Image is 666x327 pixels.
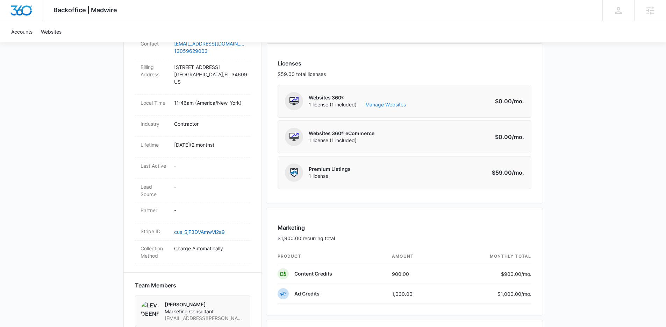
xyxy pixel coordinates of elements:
[135,137,250,158] div: Lifetime[DATE](2 months)
[446,249,531,264] th: monthly total
[141,207,169,214] dt: Partner
[294,290,320,297] p: Ad Credits
[174,63,245,85] p: [STREET_ADDRESS] [GEOGRAPHIC_DATA] , FL 34609 US
[499,270,531,278] p: $900.00
[135,202,250,223] div: Partner-
[135,95,250,116] div: Local Time11:46am (America/New_York)
[174,207,245,214] p: -
[141,141,169,148] dt: Lifetime
[174,40,245,47] a: [EMAIL_ADDRESS][DOMAIN_NAME]
[294,270,332,277] p: Content Credits
[278,249,387,264] th: product
[135,158,250,179] div: Last Active-
[174,183,245,190] p: -
[521,271,531,277] span: /mo.
[386,264,446,284] td: 900.00
[309,101,406,108] span: 1 license (1 included)
[309,166,351,173] p: Premium Listings
[278,59,326,68] h3: Licenses
[141,63,169,78] dt: Billing Address
[174,141,245,148] p: [DATE] ( 2 months )
[7,21,37,42] a: Accounts
[135,223,250,241] div: Stripe IDcus_SjF3DVAmwVl2a9
[141,228,169,235] dt: Stripe ID
[278,70,326,78] p: $59.00 total licenses
[386,249,446,264] th: amount
[386,284,446,304] td: 1,000.00
[512,133,524,140] span: /mo.
[497,290,531,298] p: $1,000.00
[309,173,351,180] span: 1 license
[135,281,176,290] span: Team Members
[135,59,250,95] div: Billing Address[STREET_ADDRESS][GEOGRAPHIC_DATA],FL 34609US
[174,229,225,235] a: cus_SjF3DVAmwVl2a9
[165,315,244,322] span: [EMAIL_ADDRESS][PERSON_NAME][DOMAIN_NAME]
[512,98,524,105] span: /mo.
[491,97,524,105] p: $0.00
[135,241,250,264] div: Collection MethodCharge Automatically
[141,183,169,198] dt: Lead Source
[174,99,245,106] p: 11:46am ( America/New_York )
[141,301,159,319] img: Levi Deeney
[174,47,245,55] a: 13059629003
[278,223,335,232] h3: Marketing
[165,301,244,308] p: [PERSON_NAME]
[141,162,169,169] dt: Last Active
[165,308,244,315] span: Marketing Consultant
[309,137,374,144] span: 1 license (1 included)
[309,130,374,137] p: Websites 360® eCommerce
[135,116,250,137] div: IndustryContractor
[491,133,524,141] p: $0.00
[141,120,169,127] dt: Industry
[53,6,117,14] span: Backoffice | Madwire
[135,28,250,59] div: Billing Contact[PERSON_NAME][EMAIL_ADDRESS][DOMAIN_NAME]13059629003
[309,94,406,101] p: Websites 360®
[37,21,66,42] a: Websites
[491,168,524,177] p: $59.00
[174,120,245,127] p: Contractor
[135,179,250,202] div: Lead Source-
[174,162,245,169] p: -
[278,235,335,242] p: $1,900.00 recurring total
[365,101,406,108] a: Manage Websites
[174,245,245,252] p: Charge Automatically
[141,245,169,259] dt: Collection Method
[521,291,531,297] span: /mo.
[141,99,169,106] dt: Local Time
[512,169,524,176] span: /mo.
